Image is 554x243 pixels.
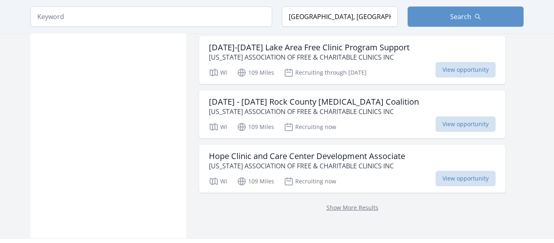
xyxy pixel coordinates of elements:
input: Keyword [30,6,272,27]
a: Hope Clinic and Care Center Development Associate [US_STATE] ASSOCIATION OF FREE & CHARITABLE CLI... [199,145,505,193]
p: [US_STATE] ASSOCIATION OF FREE & CHARITABLE CLINICS INC [209,52,410,62]
p: [US_STATE] ASSOCIATION OF FREE & CHARITABLE CLINICS INC [209,107,419,116]
h3: [DATE]-[DATE] Lake Area Free Clinic Program Support [209,43,410,52]
p: WI [209,122,227,132]
p: 109 Miles [237,176,274,186]
p: 109 Miles [237,68,274,77]
span: View opportunity [436,116,496,132]
span: View opportunity [436,171,496,186]
p: Recruiting now [284,176,336,186]
a: [DATE]-[DATE] Lake Area Free Clinic Program Support [US_STATE] ASSOCIATION OF FREE & CHARITABLE C... [199,36,505,84]
span: Search [450,12,471,22]
a: [DATE] - [DATE] Rock County [MEDICAL_DATA] Coalition [US_STATE] ASSOCIATION OF FREE & CHARITABLE ... [199,90,505,138]
p: [US_STATE] ASSOCIATION OF FREE & CHARITABLE CLINICS INC [209,161,405,171]
p: Recruiting through [DATE] [284,68,367,77]
h3: [DATE] - [DATE] Rock County [MEDICAL_DATA] Coalition [209,97,419,107]
p: WI [209,176,227,186]
h3: Hope Clinic and Care Center Development Associate [209,151,405,161]
input: Location [282,6,398,27]
p: 109 Miles [237,122,274,132]
p: WI [209,68,227,77]
span: View opportunity [436,62,496,77]
a: Show More Results [326,204,378,211]
button: Search [408,6,524,27]
p: Recruiting now [284,122,336,132]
